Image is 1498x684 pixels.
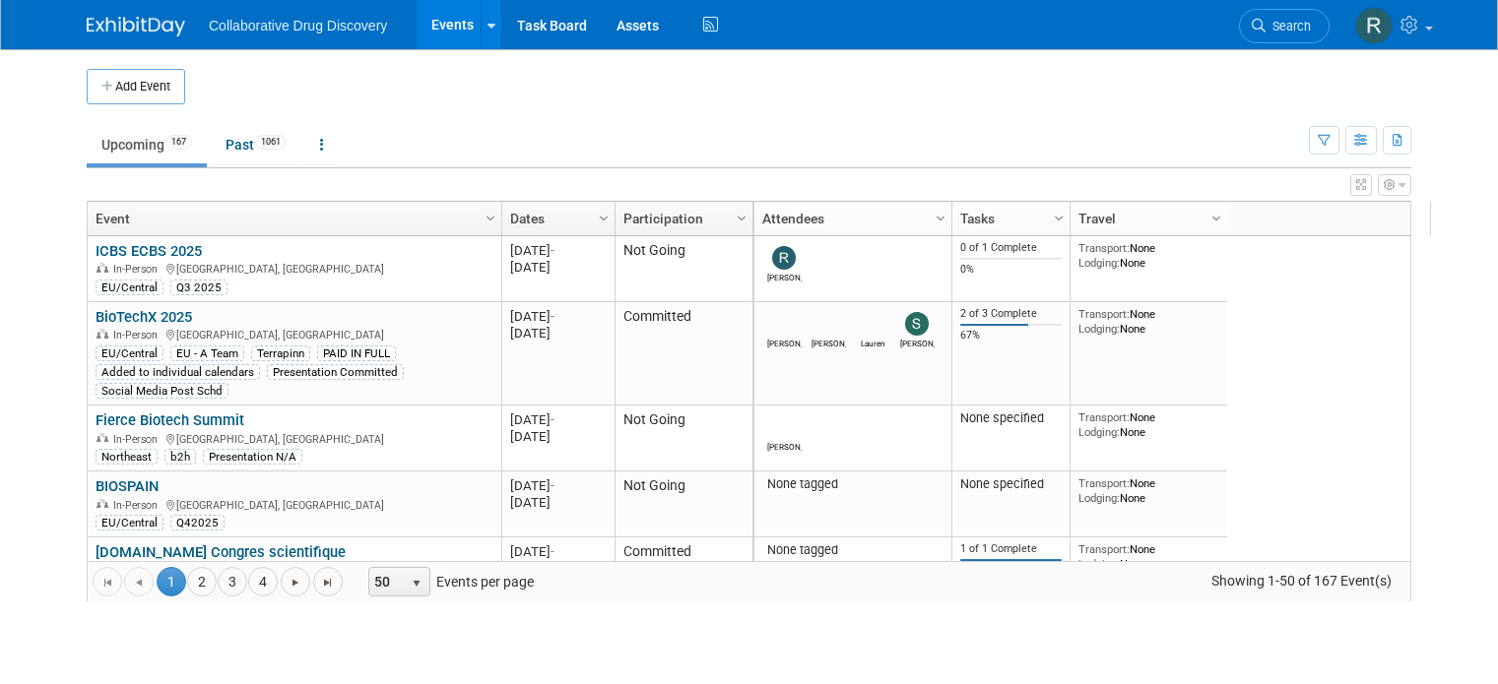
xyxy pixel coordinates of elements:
div: 2 of 3 Complete [960,307,1063,321]
span: Transport: [1078,410,1130,424]
div: [DATE] [510,494,606,511]
td: Not Going [615,471,752,537]
span: Go to the next page [288,575,303,591]
a: 2 [187,567,217,596]
div: Social Media Post Schd [96,383,228,399]
div: EU/Central [96,280,163,295]
a: Travel [1078,202,1214,235]
span: Search [1266,19,1311,33]
div: [DATE] [510,325,606,342]
div: Terrapinn [251,345,310,361]
div: None specified [960,410,1063,426]
span: Column Settings [933,211,948,226]
div: Presentation N/A [203,449,302,465]
span: Transport: [1078,241,1130,255]
span: 1 [157,567,186,596]
a: Go to the first page [93,567,122,596]
a: Column Settings [1049,202,1071,231]
div: Lauren Kossy [856,336,890,348]
div: EU - A Team [170,345,244,361]
img: Dimitris Tsionos [772,312,796,336]
div: None None [1078,476,1220,505]
a: Column Settings [1206,202,1228,231]
a: Fierce Biotech Summit [96,411,244,429]
div: Q42025 [170,515,225,530]
div: [DATE] [510,560,606,577]
span: In-Person [113,329,163,342]
button: Add Event [87,69,185,104]
img: Renate Baker [772,246,796,270]
img: Renate Baker [1355,7,1393,44]
span: Go to the last page [320,575,336,591]
div: 0% [960,263,1063,277]
span: Transport: [1078,307,1130,321]
div: Dimitris Tsionos [767,336,802,348]
span: Column Settings [1051,211,1067,226]
a: [DOMAIN_NAME] Congres scientifique [96,543,346,561]
span: Lodging: [1078,322,1120,336]
td: Committed [615,537,752,622]
span: In-Person [113,499,163,512]
span: Column Settings [483,211,498,226]
div: Northeast [96,449,158,465]
div: [DATE] [510,428,606,445]
span: 167 [165,135,192,150]
td: Committed [615,302,752,405]
span: Column Settings [596,211,612,226]
span: Lodging: [1078,425,1120,439]
div: [DATE] [510,543,606,560]
a: 4 [248,567,278,596]
a: ICBS ECBS 2025 [96,242,202,260]
a: BioTechX 2025 [96,308,192,326]
div: EU/Central [96,515,163,530]
td: Not Going [615,405,752,471]
img: Lauren Kossy [861,312,884,336]
div: 67% [960,329,1063,342]
a: Tasks [960,202,1057,235]
div: [GEOGRAPHIC_DATA], [GEOGRAPHIC_DATA] [96,326,492,342]
a: 3 [218,567,247,596]
div: PAID IN FULL [317,345,396,361]
div: James White [767,439,802,452]
span: Lodging: [1078,557,1120,571]
a: Attendees [762,202,939,235]
a: Column Settings [931,202,952,231]
span: Transport: [1078,476,1130,490]
div: Mariana Vaschetto [812,336,846,348]
span: Lodging: [1078,491,1120,505]
span: Showing 1-50 of 167 Event(s) [1194,567,1410,594]
div: [DATE] [510,259,606,276]
span: Events per page [344,567,554,596]
span: - [551,309,554,324]
div: [DATE] [510,411,606,428]
div: EU/Central [96,345,163,361]
span: - [551,544,554,559]
span: - [551,243,554,258]
a: Dates [510,202,602,235]
span: - [551,478,554,493]
div: Susana Tomasio [900,336,935,348]
div: Q3 2025 [170,280,228,295]
img: Mariana Vaschetto [816,312,840,336]
a: BIOSPAIN [96,477,159,495]
div: Added to individual calendars [96,364,260,380]
div: None None [1078,410,1220,439]
a: Go to the next page [281,567,310,596]
span: - [551,412,554,427]
div: [DATE] [510,477,606,494]
span: Go to the previous page [131,575,147,591]
img: In-Person Event [97,329,108,339]
img: Susana Tomasio [905,312,929,336]
img: In-Person Event [97,263,108,273]
span: 1061 [255,135,287,150]
div: None None [1078,542,1220,571]
div: [GEOGRAPHIC_DATA], [GEOGRAPHIC_DATA] [96,496,492,513]
a: Column Settings [481,202,502,231]
div: None None [1078,241,1220,270]
span: Column Settings [734,211,749,226]
div: None tagged [762,542,944,558]
a: Go to the last page [313,567,343,596]
span: Collaborative Drug Discovery [209,18,387,33]
span: select [409,576,424,591]
span: Go to the first page [99,575,115,591]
